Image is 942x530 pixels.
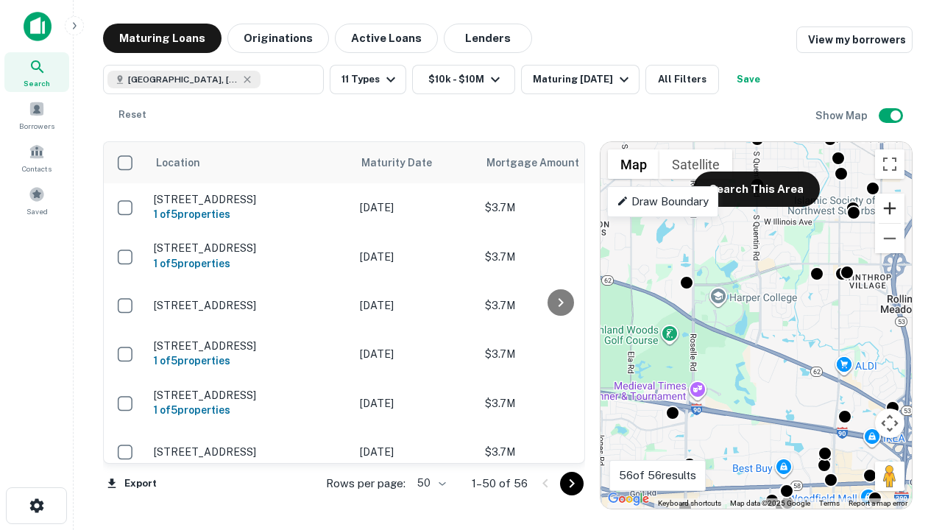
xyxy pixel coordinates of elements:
button: Lenders [444,24,532,53]
p: [STREET_ADDRESS] [154,389,345,402]
a: Saved [4,180,69,220]
span: Borrowers [19,120,54,132]
th: Mortgage Amount [478,142,640,183]
button: Maturing [DATE] [521,65,640,94]
iframe: Chat Widget [868,412,942,483]
h6: 1 of 5 properties [154,353,345,369]
button: Zoom out [875,224,904,253]
p: [DATE] [360,444,470,460]
button: Originations [227,24,329,53]
button: Zoom in [875,194,904,223]
h6: 1 of 5 properties [154,255,345,272]
span: Location [155,154,200,172]
p: [STREET_ADDRESS] [154,339,345,353]
div: Maturing [DATE] [533,71,633,88]
p: $3.7M [485,395,632,411]
span: Contacts [22,163,52,174]
p: [DATE] [360,297,470,314]
p: Draw Boundary [617,193,709,211]
p: Rows per page: [326,475,406,492]
p: $3.7M [485,249,632,265]
p: [DATE] [360,249,470,265]
p: [DATE] [360,199,470,216]
a: Search [4,52,69,92]
p: [STREET_ADDRESS] [154,193,345,206]
p: 56 of 56 results [619,467,696,484]
button: Go to next page [560,472,584,495]
th: Maturity Date [353,142,478,183]
a: Report a map error [849,499,907,507]
a: Borrowers [4,95,69,135]
p: 1–50 of 56 [472,475,528,492]
button: Search This Area [693,172,820,207]
p: $3.7M [485,199,632,216]
button: Maturing Loans [103,24,222,53]
button: $10k - $10M [412,65,515,94]
p: [STREET_ADDRESS] [154,445,345,459]
span: Mortgage Amount [486,154,598,172]
img: Google [604,490,653,509]
h6: 1 of 5 properties [154,402,345,418]
button: All Filters [645,65,719,94]
button: Export [103,473,160,495]
span: Search [24,77,50,89]
th: Location [146,142,353,183]
button: Show street map [608,149,659,179]
button: Reset [109,100,156,130]
a: Contacts [4,138,69,177]
button: Show satellite imagery [659,149,732,179]
div: 0 0 [601,142,912,509]
a: Open this area in Google Maps (opens a new window) [604,490,653,509]
p: $3.7M [485,346,632,362]
h6: Show Map [815,107,870,124]
button: Keyboard shortcuts [658,498,721,509]
p: [STREET_ADDRESS] [154,299,345,312]
button: Save your search to get updates of matches that match your search criteria. [725,65,772,94]
p: [DATE] [360,395,470,411]
p: [STREET_ADDRESS] [154,241,345,255]
p: $3.7M [485,297,632,314]
span: Maturity Date [361,154,451,172]
p: [DATE] [360,346,470,362]
h6: 1 of 5 properties [154,206,345,222]
button: 11 Types [330,65,406,94]
span: [GEOGRAPHIC_DATA], [GEOGRAPHIC_DATA] [128,73,238,86]
button: Toggle fullscreen view [875,149,904,179]
img: capitalize-icon.png [24,12,52,41]
div: 50 [411,473,448,494]
a: View my borrowers [796,26,913,53]
button: Map camera controls [875,409,904,438]
a: Terms (opens in new tab) [819,499,840,507]
p: $3.7M [485,444,632,460]
span: Map data ©2025 Google [730,499,810,507]
span: Saved [26,205,48,217]
button: Active Loans [335,24,438,53]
